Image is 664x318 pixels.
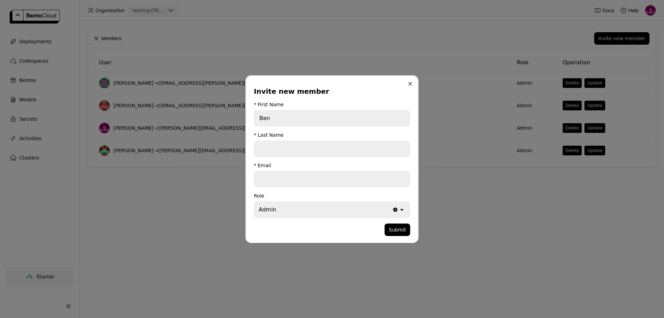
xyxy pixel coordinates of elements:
[385,224,410,236] button: Submit
[258,163,271,168] div: Email
[254,193,410,199] div: Role
[406,80,414,88] button: Close
[258,132,284,138] div: Last Name
[254,87,407,96] div: Invite new member
[277,206,278,214] input: Selected Admin.
[398,206,405,213] svg: open
[392,207,398,213] svg: Clear value
[259,206,276,214] div: Admin
[246,75,418,243] div: dialog
[258,102,284,107] div: First Name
